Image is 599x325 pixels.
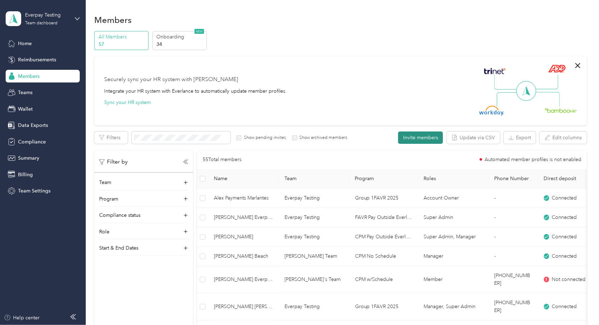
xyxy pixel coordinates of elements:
button: Sync your HR system [104,99,151,106]
p: All Members [98,33,146,41]
span: Billing [18,171,33,178]
td: Clark EverPay Smith (You) [208,293,279,320]
span: Alex Payments Marlantes [214,194,273,202]
td: Group 1FAVR 2025 [349,189,418,208]
img: ADP [548,65,565,73]
img: Workday [479,106,504,116]
p: Role [99,228,109,235]
h1: Members [94,16,132,24]
span: [PHONE_NUMBER] [495,272,531,286]
div: Everpay Testing [25,11,69,19]
td: Everpay Testing [279,208,349,227]
p: 57 [98,41,146,48]
span: Connected [552,252,577,260]
th: Team [279,169,349,189]
img: Line Right Up [534,75,558,90]
span: Connected [552,194,577,202]
img: Line Left Up [494,75,519,90]
td: CPM Pay Outside Everlance [349,227,418,247]
td: FAVR Pay Outside Everlance [349,208,418,227]
button: Update via CSV [447,131,500,144]
span: - [495,214,496,220]
span: Connected [552,233,577,241]
span: Data Exports [18,122,48,129]
span: Reimbursements [18,56,56,63]
button: Export [504,131,536,144]
p: Filter by [99,158,128,166]
td: Paula Everpay Minardi [208,266,279,293]
td: Jordan's Team [279,247,349,266]
img: BambooHR [545,108,577,113]
div: Integrate your HR system with Everlance to automatically update member profiles. [104,87,287,95]
span: Connected [552,303,577,311]
span: [PERSON_NAME] Everpay [PERSON_NAME] [214,276,273,283]
th: Roles [418,169,489,189]
td: Alex Payments Marlantes [208,189,279,208]
div: Team dashboard [25,21,58,25]
p: Team [99,179,111,186]
button: Help center [4,314,40,321]
span: [PHONE_NUMBER] [495,300,531,313]
span: Members [18,73,40,80]
td: Suriya Everpay Sharma [208,227,279,247]
img: Line Right Down [535,92,560,107]
button: Filters [94,131,128,144]
iframe: Everlance-gr Chat Button Frame [559,286,599,325]
td: Manager, Super Admin [418,293,489,320]
p: 34 [156,41,204,48]
td: Super Admin [418,208,489,227]
td: Derrick's Team [279,266,349,293]
td: Member [418,266,489,293]
td: CPM w/Schedule [349,266,418,293]
span: - [495,234,496,240]
img: Line Left Down [497,92,521,106]
span: Teams [18,89,32,96]
p: Program [99,195,118,203]
th: Name [208,169,279,189]
span: Not connected [552,276,586,283]
span: Connected [552,214,577,221]
img: Trinet [483,66,507,76]
p: Compliance status [99,211,140,219]
span: [PERSON_NAME] Everpay [PERSON_NAME] [214,214,273,221]
td: Everpay Testing [279,189,349,208]
th: Program [349,169,418,189]
td: Everpay Testing [279,227,349,247]
p: Onboarding [156,33,204,41]
td: Account Owner [418,189,489,208]
td: CPM No Schedule [349,247,418,266]
span: Compliance [18,138,46,146]
span: - [495,195,496,201]
label: Show archived members [297,135,348,141]
span: [PERSON_NAME] [PERSON_NAME] (You) [214,303,273,311]
div: Securely sync your HR system with [PERSON_NAME] [104,75,238,84]
td: Super Admin, Manager [418,227,489,247]
span: [PERSON_NAME] [214,233,273,241]
td: Group 1FAVR 2025 [349,293,418,320]
span: Wallet [18,105,33,113]
td: Rachel Everpay Bemis [208,208,279,227]
button: Edit columns [540,131,587,144]
button: Invite members [398,131,443,144]
label: Show pending invites [241,135,286,141]
span: - [495,253,496,259]
th: Phone Number [489,169,538,189]
p: Start & End Dates [99,244,138,252]
td: Jordan Everpay Beach [208,247,279,266]
td: Manager [418,247,489,266]
span: [PERSON_NAME] Beach [214,252,273,260]
span: NEW [194,29,204,34]
span: Name [214,176,273,182]
span: Automated member profiles is not enabled [485,157,581,162]
span: Home [18,40,32,47]
p: 55 Total members [203,156,241,164]
span: Summary [18,154,39,162]
td: Everpay Testing [279,293,349,320]
span: Team Settings [18,187,50,195]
